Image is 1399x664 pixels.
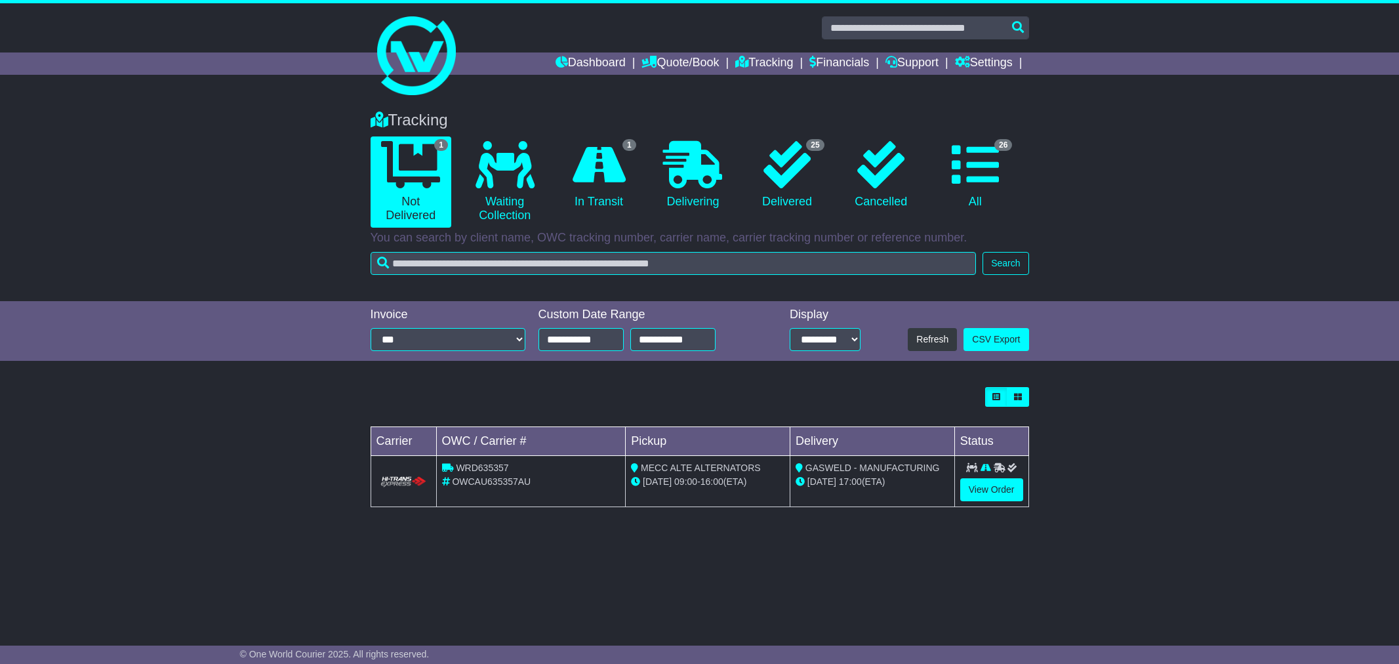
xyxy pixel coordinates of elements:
span: [DATE] [643,476,672,487]
a: View Order [960,478,1023,501]
a: Quote/Book [641,52,719,75]
span: 26 [994,139,1012,151]
button: Refresh [908,328,957,351]
span: 1 [622,139,636,151]
a: Support [885,52,939,75]
span: MECC ALTE ALTERNATORS [641,463,761,473]
span: 17:00 [839,476,862,487]
td: Pickup [626,427,790,456]
a: 1 Not Delivered [371,136,451,228]
span: [DATE] [807,476,836,487]
a: Waiting Collection [464,136,545,228]
a: 25 Delivered [746,136,827,214]
div: Tracking [364,111,1036,130]
a: 26 All [935,136,1015,214]
a: Delivering [653,136,733,214]
a: 1 In Transit [558,136,639,214]
span: 09:00 [674,476,697,487]
td: Delivery [790,427,954,456]
span: 25 [806,139,824,151]
span: © One World Courier 2025. All rights reserved. [240,649,430,659]
span: OWCAU635357AU [452,476,531,487]
div: Invoice [371,308,525,322]
div: - (ETA) [631,475,784,489]
img: HiTrans.png [379,476,428,488]
td: Status [954,427,1028,456]
a: Settings [955,52,1013,75]
div: Custom Date Range [538,308,749,322]
span: 1 [434,139,448,151]
td: Carrier [371,427,436,456]
div: (ETA) [796,475,949,489]
span: GASWELD - MANUFACTURING [805,463,940,473]
span: WRD635357 [456,463,508,473]
p: You can search by client name, OWC tracking number, carrier name, carrier tracking number or refe... [371,231,1029,245]
button: Search [983,252,1028,275]
div: Display [790,308,861,322]
a: Cancelled [841,136,922,214]
a: CSV Export [963,328,1028,351]
span: 16:00 [700,476,723,487]
a: Dashboard [556,52,626,75]
td: OWC / Carrier # [436,427,626,456]
a: Tracking [735,52,793,75]
a: Financials [809,52,869,75]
